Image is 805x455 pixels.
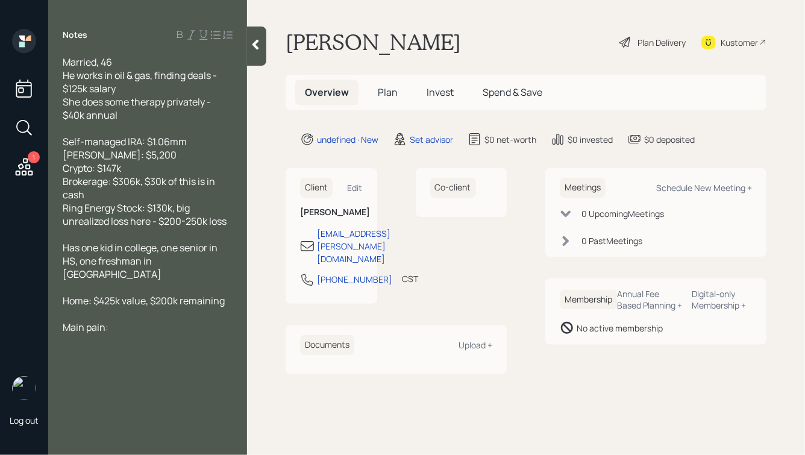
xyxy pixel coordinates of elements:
span: Home: $425k value, $200k remaining [63,294,225,307]
div: 1 [28,151,40,163]
div: 0 Past Meeting s [581,234,642,247]
h6: Documents [300,335,354,355]
h6: [PERSON_NAME] [300,207,363,218]
img: hunter_neumayer.jpg [12,376,36,400]
span: Main pain: [63,321,108,334]
div: $0 deposited [644,133,695,146]
label: Notes [63,29,87,41]
span: Crypto: $147k [63,162,121,175]
div: No active membership [577,322,663,334]
div: Plan Delivery [637,36,686,49]
div: undefined · New [317,133,378,146]
span: Brokerage: $306k, $30k of this is in cash [63,175,217,201]
h6: Meetings [560,178,606,198]
div: 0 Upcoming Meeting s [581,207,664,220]
span: She does some therapy privately - $40k annual [63,95,213,122]
h6: Client [300,178,333,198]
div: $0 invested [568,133,613,146]
div: Upload + [459,339,492,351]
div: [EMAIL_ADDRESS][PERSON_NAME][DOMAIN_NAME] [317,227,390,265]
span: Ring Energy Stock: $130k, big unrealized loss here - $200-250k loss [63,201,227,228]
span: Self-managed IRA: $1.06mm [63,135,187,148]
div: Set advisor [410,133,453,146]
span: [PERSON_NAME]: $5,200 [63,148,177,162]
span: He works in oil & gas, finding deals - $125k salary [63,69,219,95]
div: [PHONE_NUMBER] [317,273,392,286]
div: $0 net-worth [484,133,536,146]
div: Log out [10,415,39,426]
h6: Co-client [430,178,476,198]
span: Plan [378,86,398,99]
div: Schedule New Meeting + [656,182,752,193]
div: Kustomer [721,36,758,49]
h6: Membership [560,290,617,310]
span: Overview [305,86,349,99]
div: CST [402,272,418,285]
div: Edit [348,182,363,193]
div: Digital-only Membership + [692,288,752,311]
span: Invest [427,86,454,99]
h1: [PERSON_NAME] [286,29,461,55]
span: Spend & Save [483,86,542,99]
span: Married, 46 [63,55,112,69]
span: Has one kid in college, one senior in HS, one freshman in [GEOGRAPHIC_DATA] [63,241,219,281]
div: Annual Fee Based Planning + [617,288,683,311]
